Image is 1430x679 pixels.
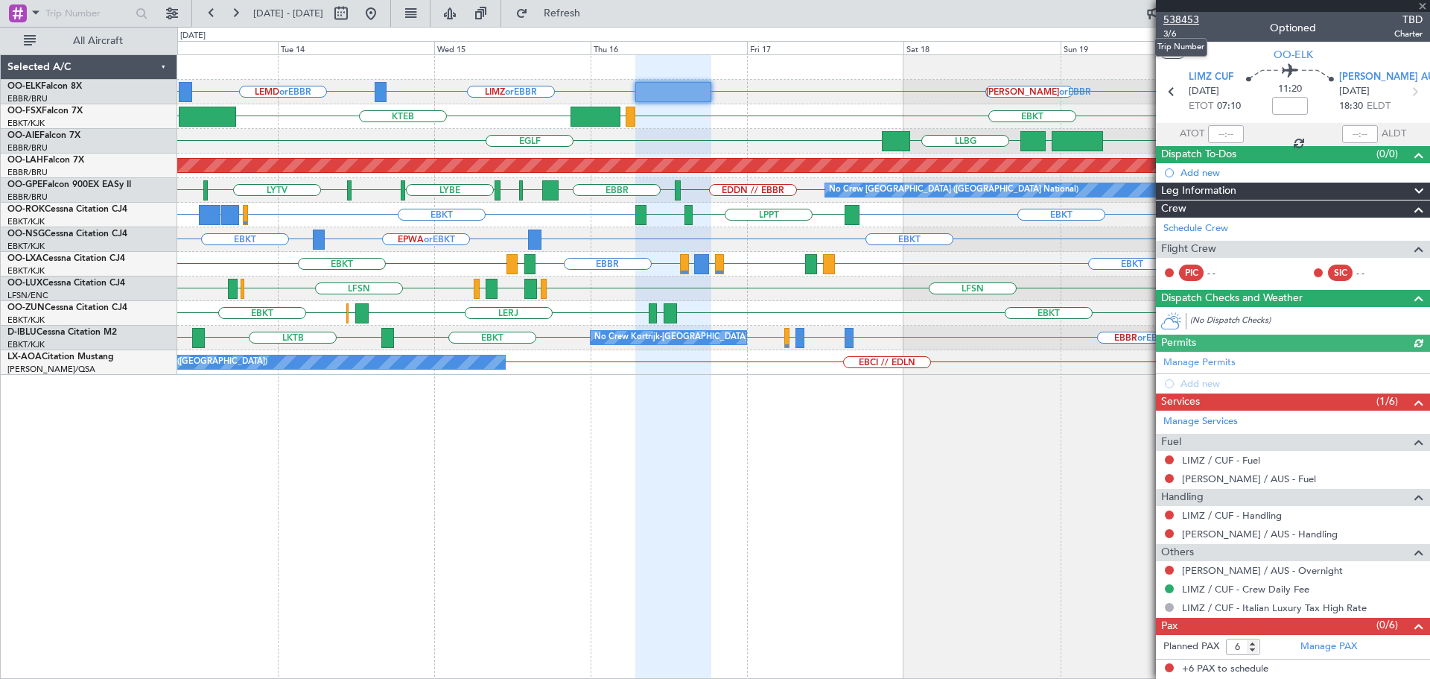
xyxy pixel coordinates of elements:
[531,8,594,19] span: Refresh
[7,118,45,129] a: EBKT/KJK
[7,328,117,337] a: D-IBLUCessna Citation M2
[903,41,1060,54] div: Sat 18
[1161,618,1178,635] span: Pax
[1189,70,1233,85] span: LIMZ CUF
[7,241,45,252] a: EBKT/KJK
[1163,639,1219,654] label: Planned PAX
[1161,434,1181,451] span: Fuel
[7,230,127,239] a: OO-NSGCessna Citation CJ4
[1207,266,1241,280] div: - -
[1061,41,1217,54] div: Sun 19
[1182,583,1309,596] a: LIMZ / CUF - Crew Daily Fee
[7,205,127,214] a: OO-ROKCessna Citation CJ4
[7,353,114,361] a: LX-AOACitation Mustang
[1339,84,1370,99] span: [DATE]
[1217,99,1241,114] span: 07:10
[7,254,42,263] span: OO-LXA
[1182,662,1268,677] span: +6 PAX to schedule
[7,303,127,312] a: OO-ZUNCessna Citation CJ4
[594,326,748,349] div: No Crew Kortrijk-[GEOGRAPHIC_DATA]
[1278,82,1302,97] span: 11:20
[1161,200,1186,218] span: Crew
[1161,394,1200,411] span: Services
[7,265,45,277] a: EBKT/KJK
[1161,544,1194,561] span: Others
[7,290,48,301] a: LFSN/ENC
[1182,564,1343,577] a: [PERSON_NAME] / AUS - Overnight
[7,180,42,189] span: OO-GPE
[7,364,95,375] a: [PERSON_NAME]/QSA
[747,41,903,54] div: Fri 17
[7,107,42,116] span: OO-FSX
[829,179,1078,201] div: No Crew [GEOGRAPHIC_DATA] ([GEOGRAPHIC_DATA] National)
[180,30,206,42] div: [DATE]
[7,216,45,227] a: EBKT/KJK
[1189,99,1213,114] span: ETOT
[1182,509,1282,522] a: LIMZ / CUF - Handling
[1339,99,1363,114] span: 18:30
[434,41,591,54] div: Wed 15
[1163,414,1238,429] a: Manage Services
[7,254,125,263] a: OO-LXACessna Citation CJ4
[1161,290,1303,307] span: Dispatch Checks and Weather
[7,339,45,350] a: EBKT/KJK
[7,303,45,312] span: OO-ZUN
[7,142,48,154] a: EBBR/BRU
[7,315,45,326] a: EBKT/KJK
[1394,12,1423,28] span: TBD
[1300,639,1357,654] a: Manage PAX
[1161,146,1236,163] span: Dispatch To-Dos
[7,156,43,165] span: OO-LAH
[7,156,84,165] a: OO-LAHFalcon 7X
[1356,266,1390,280] div: - -
[1394,28,1423,40] span: Charter
[7,279,125,288] a: OO-LUXCessna Citation CJ4
[591,41,747,54] div: Thu 16
[7,205,45,214] span: OO-ROK
[39,36,157,46] span: All Aircraft
[509,1,598,25] button: Refresh
[7,353,42,361] span: LX-AOA
[7,230,45,239] span: OO-NSG
[7,131,39,140] span: OO-AIE
[7,167,48,178] a: EBBR/BRU
[7,131,80,140] a: OO-AIEFalcon 7X
[7,279,42,288] span: OO-LUX
[1182,454,1260,467] a: LIMZ / CUF - Fuel
[1182,528,1338,540] a: [PERSON_NAME] / AUS - Handling
[1182,473,1316,485] a: [PERSON_NAME] / AUS - Fuel
[1163,12,1199,28] span: 538453
[1161,183,1236,200] span: Leg Information
[1180,166,1423,179] div: Add new
[1163,221,1228,236] a: Schedule Crew
[1274,47,1313,63] span: OO-ELK
[7,82,41,91] span: OO-ELK
[1189,84,1219,99] span: [DATE]
[1367,99,1391,114] span: ELDT
[278,41,434,54] div: Tue 14
[7,180,131,189] a: OO-GPEFalcon 900EX EASy II
[7,107,83,116] a: OO-FSXFalcon 7X
[1161,241,1216,258] span: Flight Crew
[1179,265,1204,281] div: PIC
[1161,489,1204,506] span: Handling
[16,29,162,53] button: All Aircraft
[7,192,48,203] a: EBBR/BRU
[1376,146,1398,162] span: (0/0)
[1376,617,1398,633] span: (0/6)
[1182,601,1367,614] a: LIMZ / CUF - Italian Luxury Tax High Rate
[7,328,36,337] span: D-IBLU
[1154,38,1207,57] div: Trip Number
[7,82,82,91] a: OO-ELKFalcon 8X
[1190,315,1430,330] div: (No Dispatch Checks)
[1180,127,1204,142] span: ATOT
[1328,265,1353,281] div: SIC
[253,7,323,20] span: [DATE] - [DATE]
[1382,127,1406,142] span: ALDT
[7,93,48,104] a: EBBR/BRU
[45,2,131,25] input: Trip Number
[1376,394,1398,409] span: (1/6)
[121,41,277,54] div: Mon 13
[1270,20,1316,36] div: Optioned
